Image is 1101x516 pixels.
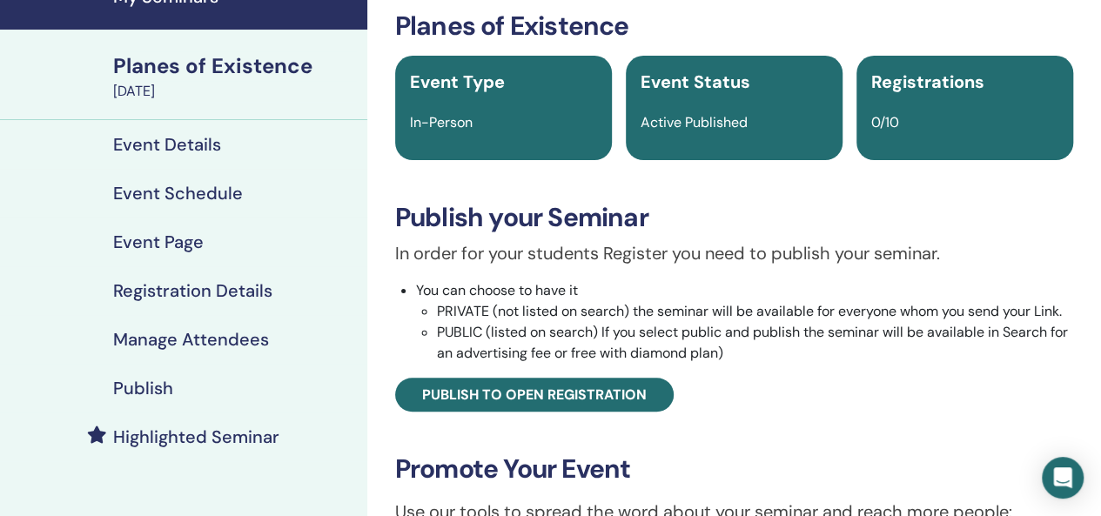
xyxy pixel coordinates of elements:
[437,322,1073,364] li: PUBLIC (listed on search) If you select public and publish the seminar will be available in Searc...
[641,113,748,131] span: Active Published
[1042,457,1084,499] div: Open Intercom Messenger
[641,70,750,93] span: Event Status
[395,453,1073,485] h3: Promote Your Event
[395,10,1073,42] h3: Planes of Existence
[113,426,279,447] h4: Highlighted Seminar
[113,81,357,102] div: [DATE]
[422,385,647,404] span: Publish to open registration
[395,202,1073,233] h3: Publish your Seminar
[113,329,269,350] h4: Manage Attendees
[416,280,1073,364] li: You can choose to have it
[113,183,243,204] h4: Event Schedule
[395,240,1073,266] p: In order for your students Register you need to publish your seminar.
[410,70,505,93] span: Event Type
[395,378,674,412] a: Publish to open registration
[113,280,272,301] h4: Registration Details
[103,51,367,102] a: Planes of Existence[DATE]
[871,113,899,131] span: 0/10
[871,70,984,93] span: Registrations
[113,51,357,81] div: Planes of Existence
[113,134,221,155] h4: Event Details
[113,378,173,399] h4: Publish
[113,231,204,252] h4: Event Page
[410,113,473,131] span: In-Person
[437,301,1073,322] li: PRIVATE (not listed on search) the seminar will be available for everyone whom you send your Link.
